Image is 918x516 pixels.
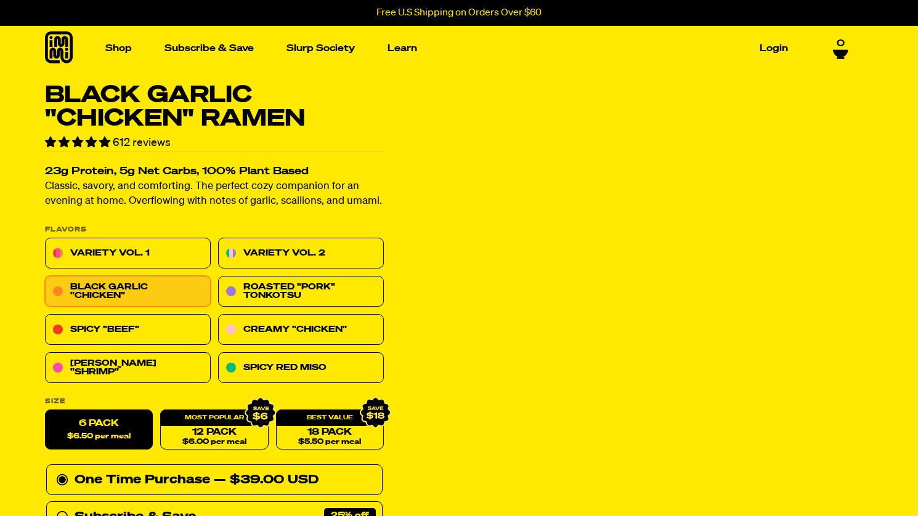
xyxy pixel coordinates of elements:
[45,238,211,269] a: Variety Vol. 1
[837,38,845,49] span: 0
[45,227,384,233] p: Flavors
[45,410,153,450] label: 6 Pack
[100,26,793,71] nav: Main navigation
[160,410,268,450] a: 12 Pack$6.00 per meal
[160,39,259,58] a: Subscribe & Save
[45,398,384,405] label: Size
[218,238,384,269] a: Variety Vol. 2
[45,353,211,384] a: [PERSON_NAME] "Shrimp"
[218,315,384,345] a: Creamy "Chicken"
[67,433,131,441] span: $6.50 per meal
[276,410,384,450] a: 18 Pack$5.50 per meal
[100,39,137,58] a: Shop
[214,470,319,490] div: — $39.00 USD
[218,353,384,384] a: Spicy Red Miso
[45,276,211,307] a: Black Garlic "Chicken"
[218,276,384,307] a: Roasted "Pork" Tonkotsu
[45,167,384,177] h2: 23g Protein, 5g Net Carbs, 100% Plant Based
[833,38,848,58] a: 0
[755,39,793,58] a: Login
[113,137,171,148] span: 612 reviews
[282,39,360,58] a: Slurp Society
[45,84,384,131] h1: Black Garlic "Chicken" Ramen
[383,39,422,58] a: Learn
[182,438,246,446] span: $6.00 per meal
[56,470,373,490] div: One Time Purchase
[45,137,113,148] span: 4.76 stars
[298,438,361,446] span: $5.50 per meal
[45,180,384,209] p: Classic, savory, and comforting. The perfect cozy companion for an evening at home. Overflowing w...
[45,315,211,345] a: Spicy "Beef"
[376,7,542,18] p: Free U.S Shipping on Orders Over $60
